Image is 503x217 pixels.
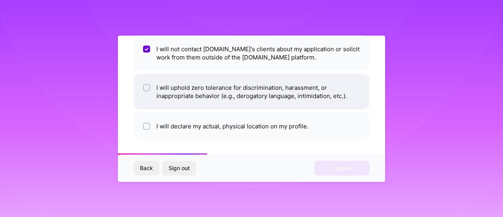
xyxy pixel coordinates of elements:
li: I will uphold zero tolerance for discrimination, harassment, or inappropriate behavior (e.g., der... [134,74,369,109]
button: Back [134,161,159,175]
li: I will declare my actual, physical location on my profile. [134,112,369,139]
button: Sign out [162,161,196,175]
li: I will not contact [DOMAIN_NAME]'s clients about my application or solicit work from them outside... [134,35,369,70]
span: Sign out [169,164,190,172]
span: Back [140,164,153,172]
